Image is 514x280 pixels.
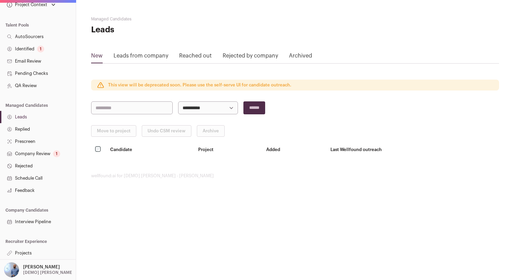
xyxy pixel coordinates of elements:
[5,2,47,7] div: Project Context
[114,52,168,63] a: Leads from company
[23,264,60,270] p: [PERSON_NAME]
[3,262,73,277] button: Open dropdown
[194,142,262,157] th: Project
[262,142,326,157] th: Added
[326,142,499,157] th: Last Wellfound outreach
[179,52,212,63] a: Reached out
[108,82,291,88] p: This view will be deprecated soon. Please use the self-serve UI for candidate outreach.
[91,16,227,22] h2: Managed Candidates
[289,52,312,63] a: Archived
[91,52,103,63] a: New
[37,46,44,52] div: 1
[4,262,19,277] img: 97332-medium_jpg
[23,270,74,275] p: [DEMO] [PERSON_NAME]
[91,173,499,179] footer: wellfound:ai for [DEMO] [PERSON_NAME] - [PERSON_NAME]
[223,52,278,63] a: Rejected by company
[91,24,227,35] h1: Leads
[53,150,60,157] div: 1
[106,142,194,157] th: Candidate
